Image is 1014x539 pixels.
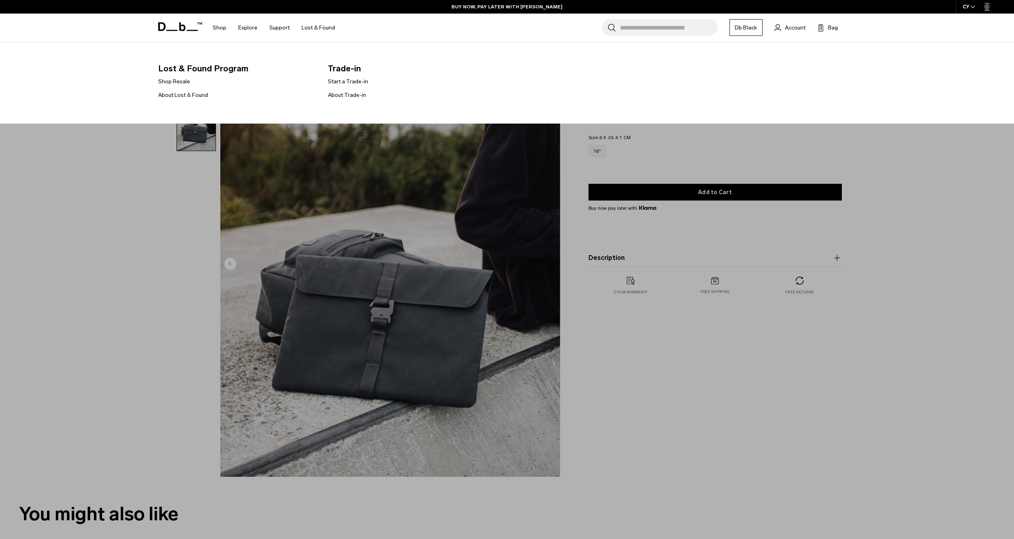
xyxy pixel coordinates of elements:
[828,24,838,32] span: Bag
[818,23,838,32] button: Bag
[775,23,806,32] a: Account
[785,24,806,32] span: Account
[328,62,485,75] span: Trade-in
[158,62,316,75] span: Lost & Found Program
[207,14,341,42] nav: Main Navigation
[328,77,368,86] a: Start a Trade-in
[302,14,335,42] a: Lost & Found
[213,14,226,42] a: Shop
[328,91,366,99] a: About Trade-in
[158,91,208,99] a: About Lost & Found
[238,14,257,42] a: Explore
[158,77,190,86] a: Shop Resale
[269,14,290,42] a: Support
[451,3,563,10] a: BUY NOW, PAY LATER WITH [PERSON_NAME]
[730,19,763,36] a: Db Black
